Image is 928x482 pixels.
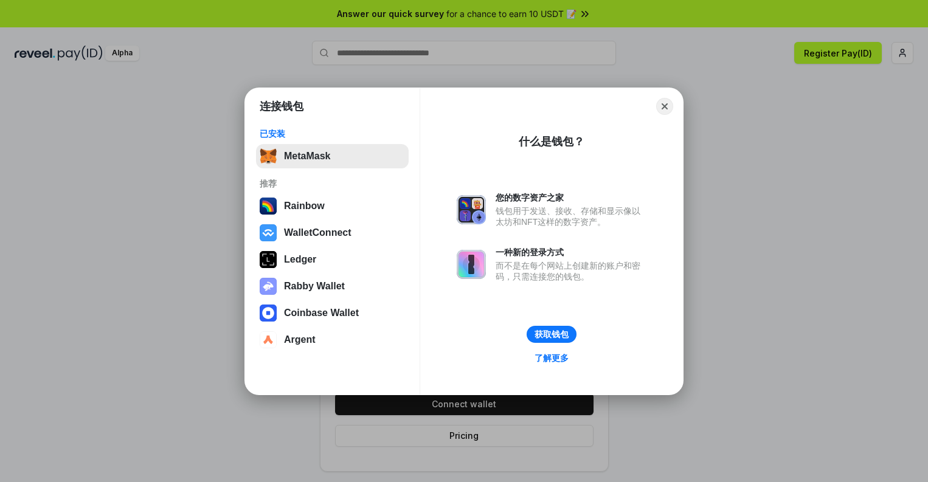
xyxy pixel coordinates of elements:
div: Ledger [284,254,316,265]
div: Coinbase Wallet [284,308,359,318]
a: 了解更多 [527,350,576,366]
div: 了解更多 [535,353,569,363]
div: 推荐 [260,178,405,189]
button: 获取钱包 [527,326,577,343]
img: svg+xml,%3Csvg%20width%3D%22120%22%20height%3D%22120%22%20viewBox%3D%220%200%20120%20120%22%20fil... [260,198,277,215]
div: 已安装 [260,128,405,139]
div: 一种新的登录方式 [496,247,646,258]
img: svg+xml,%3Csvg%20width%3D%2228%22%20height%3D%2228%22%20viewBox%3D%220%200%2028%2028%22%20fill%3D... [260,305,277,322]
div: WalletConnect [284,227,351,238]
div: Rainbow [284,201,325,212]
img: svg+xml,%3Csvg%20xmlns%3D%22http%3A%2F%2Fwww.w3.org%2F2000%2Fsvg%22%20fill%3D%22none%22%20viewBox... [260,278,277,295]
img: svg+xml,%3Csvg%20width%3D%2228%22%20height%3D%2228%22%20viewBox%3D%220%200%2028%2028%22%20fill%3D... [260,331,277,348]
img: svg+xml,%3Csvg%20xmlns%3D%22http%3A%2F%2Fwww.w3.org%2F2000%2Fsvg%22%20fill%3D%22none%22%20viewBox... [457,195,486,224]
img: svg+xml,%3Csvg%20width%3D%2228%22%20height%3D%2228%22%20viewBox%3D%220%200%2028%2028%22%20fill%3D... [260,224,277,241]
img: svg+xml,%3Csvg%20fill%3D%22none%22%20height%3D%2233%22%20viewBox%3D%220%200%2035%2033%22%20width%... [260,148,277,165]
div: Rabby Wallet [284,281,345,292]
button: WalletConnect [256,221,409,245]
button: MetaMask [256,144,409,168]
div: 获取钱包 [535,329,569,340]
img: svg+xml,%3Csvg%20xmlns%3D%22http%3A%2F%2Fwww.w3.org%2F2000%2Fsvg%22%20fill%3D%22none%22%20viewBox... [457,250,486,279]
button: Ledger [256,247,409,272]
button: Argent [256,328,409,352]
button: Coinbase Wallet [256,301,409,325]
div: 您的数字资产之家 [496,192,646,203]
h1: 连接钱包 [260,99,303,114]
img: svg+xml,%3Csvg%20xmlns%3D%22http%3A%2F%2Fwww.w3.org%2F2000%2Fsvg%22%20width%3D%2228%22%20height%3... [260,251,277,268]
button: Rainbow [256,194,409,218]
button: Rabby Wallet [256,274,409,298]
div: MetaMask [284,151,330,162]
button: Close [656,98,673,115]
div: 什么是钱包？ [519,134,584,149]
div: Argent [284,334,316,345]
div: 而不是在每个网站上创建新的账户和密码，只需连接您的钱包。 [496,260,646,282]
div: 钱包用于发送、接收、存储和显示像以太坊和NFT这样的数字资产。 [496,205,646,227]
